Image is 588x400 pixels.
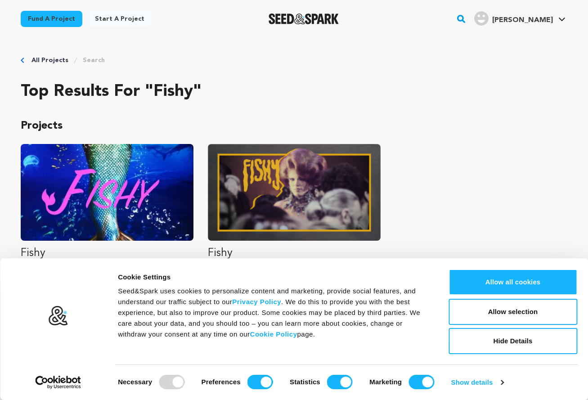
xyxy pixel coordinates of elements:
span: [PERSON_NAME] [492,17,553,24]
a: Fund Fishy [21,144,193,327]
strong: Marketing [369,378,402,386]
h2: Top results for "fishy" [21,83,568,101]
a: Fund a project [21,11,82,27]
strong: Statistics [290,378,320,386]
a: Start a project [88,11,152,27]
img: Seed&Spark Logo Dark Mode [269,13,339,24]
img: logo [48,306,68,326]
a: Fund Fishy [208,144,381,327]
button: Allow all cookies [449,269,577,295]
a: Richards M.'s Profile [472,9,567,26]
a: All Projects [31,56,68,65]
div: Breadcrumb [21,56,568,65]
a: Seed&Spark Homepage [269,13,339,24]
button: Allow selection [449,299,577,325]
strong: Preferences [202,378,241,386]
a: Search [83,56,105,65]
a: Usercentrics Cookiebot - opens in a new window [19,376,98,389]
div: Seed&Spark uses cookies to personalize content and marketing, provide social features, and unders... [118,286,428,340]
img: user.png [474,11,489,26]
button: Hide Details [449,328,577,354]
span: Richards M.'s Profile [472,9,567,28]
a: Show details [451,376,503,389]
a: Cookie Policy [250,330,297,338]
p: Projects [21,119,568,133]
p: Fishy [208,246,381,261]
p: Fishy [21,246,193,261]
div: Cookie Settings [118,272,428,283]
strong: Necessary [118,378,152,386]
div: Richards M.'s Profile [474,11,553,26]
legend: Consent Selection [117,371,118,372]
a: Privacy Policy [232,298,281,306]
